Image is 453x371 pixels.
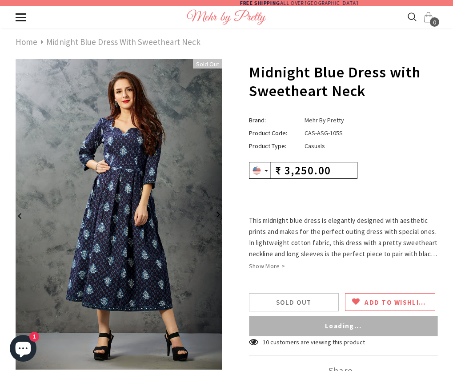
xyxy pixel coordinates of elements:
[263,337,269,347] label: 10
[430,17,439,27] span: 0
[46,36,200,48] span: Midnight Blue Dress with Sweetheart Neck
[249,141,301,151] label: Product Type:
[16,59,222,370] img: Midnight Blue Dress with Sweetheart Neck
[249,293,339,311] input: Sold Out
[252,165,262,176] img: USD
[270,338,365,346] span: customers are viewing this product
[249,128,301,138] label: Product Code:
[249,115,301,125] label: Brand:
[7,335,39,364] inbox-online-store-chat: Shopify online store chat
[305,116,344,124] a: Mehr By Pretty
[16,36,37,48] a: Home
[305,142,325,150] span: Casuals
[305,129,343,137] span: CAS-ASG-105S
[423,12,434,23] a: 0
[249,316,438,336] button: Loading...
[365,298,428,307] span: ADD TO WISHLIST
[249,261,285,271] a: Show More >
[275,163,331,177] span: ₹ 3,250.00
[345,293,435,311] a: ADD TO WISHLIST
[187,9,266,25] img: Logo Footer
[249,216,438,291] span: This midnight blue dress is elegantly designed with aesthetic prints and makes for the perfect ou...
[249,63,421,100] span: Midnight Blue Dress with Sweetheart Neck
